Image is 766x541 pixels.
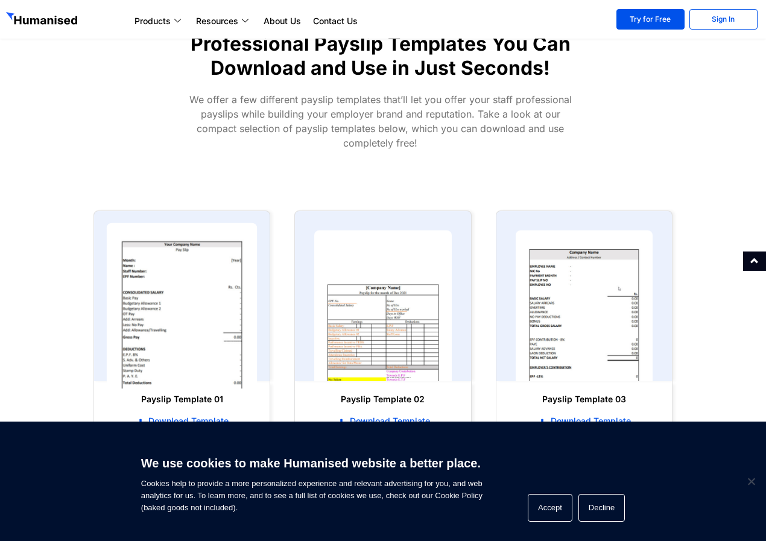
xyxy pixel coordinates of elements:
span: Decline [745,475,757,487]
span: Download Template [548,415,631,427]
a: About Us [258,14,307,28]
h6: Payslip Template 02 [307,393,458,405]
button: Decline [578,494,625,522]
img: GetHumanised Logo [6,12,80,28]
h1: Professional Payslip Templates You Can Download and Use in Just Seconds! [168,32,593,80]
a: Try for Free [616,9,685,30]
h6: Payslip Template 03 [508,393,660,405]
span: Download Template [347,415,430,427]
button: Accept [528,494,572,522]
a: Sign In [689,9,758,30]
img: payslip template [314,230,451,381]
a: Resources [190,14,258,28]
a: Download Template [106,414,258,428]
a: Download Template [508,414,660,428]
img: payslip template [107,223,258,389]
a: Contact Us [307,14,364,28]
a: Download Template [307,414,458,428]
a: Products [128,14,190,28]
h6: Payslip Template 01 [106,393,258,405]
img: payslip template [516,230,653,381]
p: We offer a few different payslip templates that’ll let you offer your staff professional payslips... [182,92,580,150]
h6: We use cookies to make Humanised website a better place. [141,455,483,472]
span: Download Template [145,415,229,427]
span: Cookies help to provide a more personalized experience and relevant advertising for you, and web ... [141,449,483,514]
